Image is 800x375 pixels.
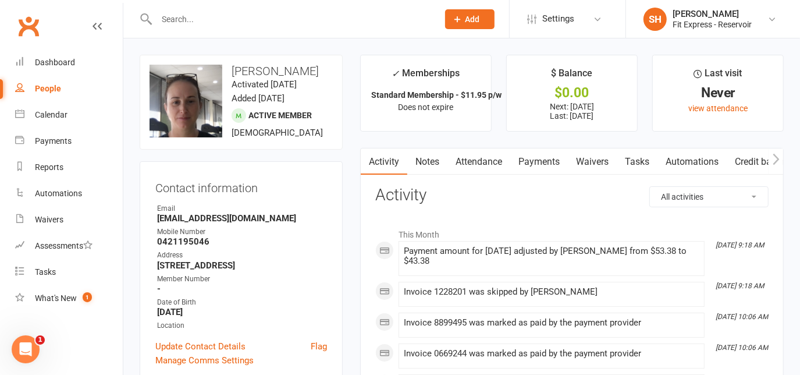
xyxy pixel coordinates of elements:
div: Never [663,87,773,99]
div: What's New [35,293,77,303]
span: Add [465,15,480,24]
div: Waivers [35,215,63,224]
i: [DATE] 9:18 AM [716,241,764,249]
div: Payment amount for [DATE] adjusted by [PERSON_NAME] from $53.38 to $43.38 [404,246,699,266]
i: [DATE] 10:06 AM [716,344,768,352]
a: Automations [15,181,123,207]
a: Update Contact Details [155,339,246,353]
a: Reports [15,154,123,181]
a: Flag [311,339,327,353]
a: Tasks [15,259,123,285]
strong: [DATE] [157,307,327,317]
div: Date of Birth [157,297,327,308]
div: Address [157,250,327,261]
a: What's New1 [15,285,123,312]
time: Added [DATE] [232,93,285,104]
a: People [15,76,123,102]
span: 1 [83,292,92,302]
div: Calendar [35,110,67,119]
div: Invoice 0669244 was marked as paid by the payment provider [404,349,699,359]
a: Activity [361,148,407,175]
div: Reports [35,162,63,172]
i: ✓ [392,68,399,79]
a: Tasks [617,148,657,175]
h3: [PERSON_NAME] [150,65,333,77]
span: Settings [542,6,574,32]
div: SH [643,8,667,31]
span: Active member [248,111,312,120]
a: Automations [657,148,727,175]
span: 1 [35,335,45,345]
h3: Activity [375,186,769,204]
a: Manage Comms Settings [155,353,254,367]
div: Memberships [392,66,460,87]
a: Assessments [15,233,123,259]
div: [PERSON_NAME] [673,9,752,19]
strong: [EMAIL_ADDRESS][DOMAIN_NAME] [157,213,327,224]
div: $0.00 [517,87,627,99]
strong: - [157,284,327,294]
div: Member Number [157,274,327,285]
strong: 0421195046 [157,236,327,247]
a: Clubworx [14,12,43,41]
div: Dashboard [35,58,75,67]
div: Email [157,203,327,214]
a: Attendance [447,148,510,175]
div: People [35,84,61,93]
span: Does not expire [398,102,453,112]
div: Tasks [35,267,56,277]
a: Dashboard [15,49,123,76]
div: Location [157,320,327,331]
div: Automations [35,189,82,198]
a: Waivers [568,148,617,175]
iframe: Intercom live chat [12,335,40,363]
a: view attendance [688,104,748,113]
p: Next: [DATE] Last: [DATE] [517,102,627,121]
div: Assessments [35,241,93,250]
strong: [STREET_ADDRESS] [157,260,327,271]
li: This Month [375,222,769,241]
i: [DATE] 9:18 AM [716,282,764,290]
div: Fit Express - Reservoir [673,19,752,30]
a: Calendar [15,102,123,128]
strong: Standard Membership - $11.95 p/w [371,90,502,100]
button: Add [445,9,495,29]
div: Invoice 8899495 was marked as paid by the payment provider [404,318,699,328]
div: Mobile Number [157,227,327,238]
i: [DATE] 10:06 AM [716,313,768,321]
a: Waivers [15,207,123,233]
span: [DEMOGRAPHIC_DATA] [232,128,323,138]
h3: Contact information [155,177,327,194]
input: Search... [153,11,430,27]
img: image1706605945.png [150,65,222,137]
a: Payments [510,148,568,175]
div: Payments [35,136,72,146]
div: Last visit [694,66,742,87]
div: Invoice 1228201 was skipped by [PERSON_NAME] [404,287,699,297]
a: Payments [15,128,123,154]
a: Notes [407,148,447,175]
time: Activated [DATE] [232,79,297,90]
div: $ Balance [551,66,592,87]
